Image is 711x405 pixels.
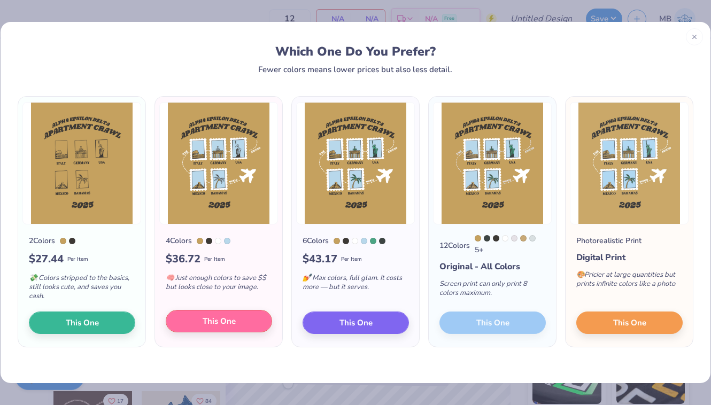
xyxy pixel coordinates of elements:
[159,102,278,224] img: 4 color option
[67,255,88,263] span: Per Item
[379,238,385,244] div: 446 C
[370,238,376,244] div: 7723 C
[303,251,337,267] span: $ 43.17
[502,235,508,242] div: White
[341,255,362,263] span: Per Item
[613,317,646,329] span: This One
[334,238,340,244] div: 7407 C
[166,267,272,302] div: Just enough colors to save $$ but looks close to your image.
[303,311,409,334] button: This One
[475,235,481,242] div: 7407 C
[303,267,409,302] div: Max colors, full glam. It costs more — but it serves.
[22,102,141,224] img: 2 color option
[303,235,329,246] div: 6 Colors
[475,235,546,255] div: 5 +
[215,238,221,244] div: White
[66,317,99,329] span: This One
[29,251,64,267] span: $ 27.44
[352,238,358,244] div: White
[166,251,200,267] span: $ 36.72
[29,311,135,334] button: This One
[166,235,192,246] div: 4 Colors
[529,235,536,242] div: 7541 C
[69,238,75,244] div: Black 7 C
[30,44,682,59] div: Which One Do You Prefer?
[511,235,517,242] div: 663 C
[166,310,272,332] button: This One
[204,255,225,263] span: Per Item
[224,238,230,244] div: 290 C
[29,273,37,283] span: 💸
[339,317,373,329] span: This One
[520,235,527,242] div: 466 C
[576,264,683,299] div: Pricier at large quantities but prints infinite colors like a photo
[433,102,552,224] img: 12 color option
[296,102,415,224] img: 6 color option
[484,235,490,242] div: 446 C
[29,267,135,311] div: Colors stripped to the basics, still looks cute, and saves you cash.
[576,251,683,264] div: Digital Print
[197,238,203,244] div: 7407 C
[576,235,642,246] div: Photorealistic Print
[203,315,236,328] span: This One
[206,238,212,244] div: Black 7 C
[576,311,683,334] button: This One
[303,273,311,283] span: 💅
[343,238,349,244] div: Black 7 C
[439,260,546,273] div: Original - All Colors
[493,235,499,242] div: Black 7 C
[361,238,367,244] div: 290 C
[60,238,66,244] div: 7407 C
[29,235,55,246] div: 2 Colors
[439,273,546,308] div: Screen print can only print 8 colors maximum.
[258,65,452,74] div: Fewer colors means lower prices but also less detail.
[166,273,174,283] span: 🧠
[439,240,470,251] div: 12 Colors
[570,102,689,224] img: Photorealistic preview
[576,270,585,279] span: 🎨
